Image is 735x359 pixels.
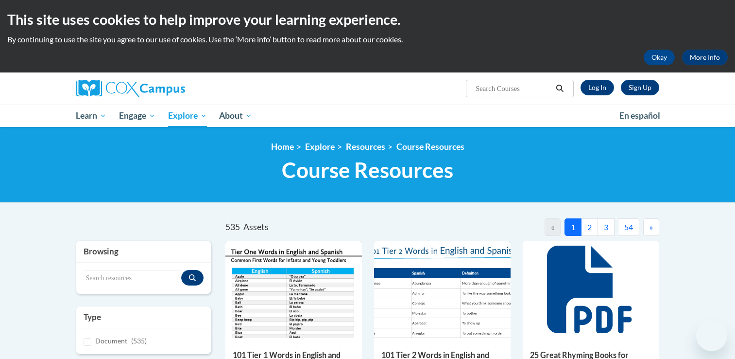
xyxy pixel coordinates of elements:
a: Explore [162,105,213,127]
span: Explore [168,110,207,122]
h3: Type [84,311,204,323]
span: » [650,222,653,232]
button: 2 [581,218,598,236]
a: Cox Campus [76,80,261,97]
a: Home [271,142,294,152]
button: 1 [564,218,581,236]
img: 836e94b2-264a-47ae-9840-fb2574307f3b.pdf [374,241,511,338]
span: Assets [243,222,269,232]
a: Explore [305,142,335,152]
span: (535) [131,337,147,345]
span: Learn [76,110,106,122]
a: More Info [682,50,728,65]
button: Search [552,83,567,94]
a: Engage [113,105,162,127]
p: By continuing to use the site you agree to our use of cookies. Use the ‘More info’ button to read... [7,34,728,45]
span: En español [619,110,660,121]
input: Search resources [84,270,182,287]
h2: This site uses cookies to help improve your learning experience. [7,10,728,29]
a: Resources [346,142,385,152]
div: Main menu [62,105,674,127]
iframe: Button to launch messaging window [696,320,727,351]
span: Engage [119,110,155,122]
a: Register [621,80,659,95]
a: About [213,105,258,127]
a: Log In [581,80,614,95]
button: 3 [598,218,615,236]
nav: Pagination Navigation [442,218,659,236]
button: Next [643,218,659,236]
a: Course Resources [396,142,464,152]
button: Okay [644,50,675,65]
a: Learn [70,105,113,127]
h3: Browsing [84,246,204,257]
input: Search Courses [475,83,552,94]
img: Cox Campus [76,80,185,97]
span: 535 [225,222,240,232]
a: En español [613,106,667,126]
button: 54 [618,218,639,236]
button: Search resources [181,270,204,286]
img: d35314be-4b7e-462d-8f95-b17e3d3bb747.pdf [225,241,362,338]
span: Document [95,337,127,345]
span: Course Resources [282,157,453,183]
span: About [219,110,252,122]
